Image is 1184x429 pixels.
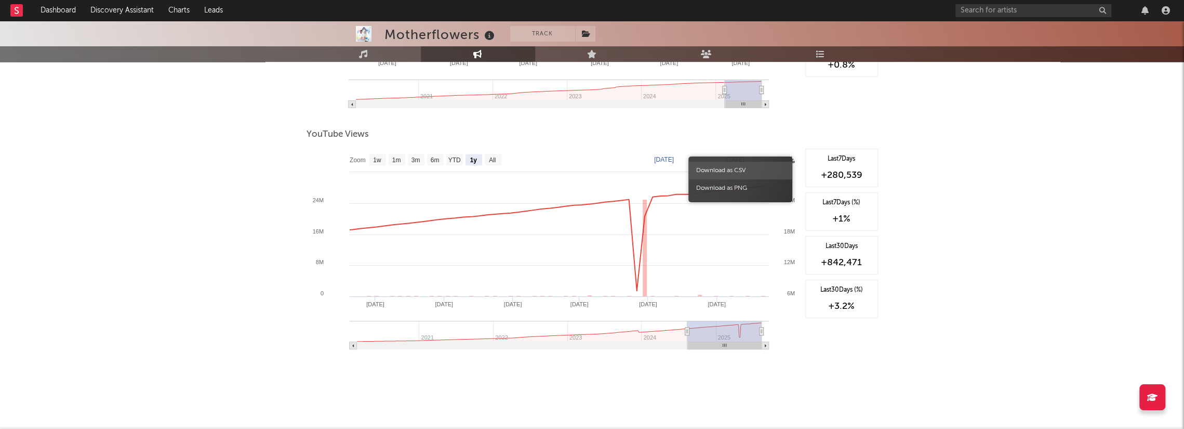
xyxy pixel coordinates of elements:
[320,290,323,296] text: 0
[811,242,872,251] div: Last 30 Days
[660,60,678,66] text: [DATE]
[811,169,872,181] div: +280,539
[470,157,477,164] text: 1y
[654,156,674,163] text: [DATE]
[955,4,1111,17] input: Search for artists
[811,213,872,225] div: +1 %
[639,301,657,307] text: [DATE]
[783,228,794,235] text: 18M
[731,60,750,66] text: [DATE]
[708,156,714,163] text: →
[411,157,420,164] text: 3m
[708,301,726,307] text: [DATE]
[448,157,460,164] text: YTD
[373,157,381,164] text: 1w
[430,157,439,164] text: 6m
[811,154,872,164] div: Last 7 Days
[725,156,744,163] text: [DATE]
[811,256,872,269] div: +842,471
[449,60,468,66] text: [DATE]
[312,228,323,235] text: 16M
[312,197,323,203] text: 24M
[811,198,872,207] div: Last 7 Days (%)
[350,157,366,164] text: Zoom
[783,259,794,265] text: 12M
[384,26,497,43] div: Motherflowers
[503,301,522,307] text: [DATE]
[811,59,872,71] div: +0.8 %
[591,60,609,66] text: [DATE]
[307,128,369,141] span: YouTube Views
[688,162,792,179] span: Download as CSV
[435,301,453,307] text: [DATE]
[315,259,323,265] text: 8M
[510,26,575,42] button: Track
[570,301,588,307] text: [DATE]
[519,60,537,66] text: [DATE]
[811,300,872,313] div: +3.2 %
[378,60,396,66] text: [DATE]
[811,285,872,295] div: Last 30 Days (%)
[688,179,792,197] span: Download as PNG
[489,157,496,164] text: All
[787,290,794,296] text: 6M
[366,301,384,307] text: [DATE]
[392,157,401,164] text: 1m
